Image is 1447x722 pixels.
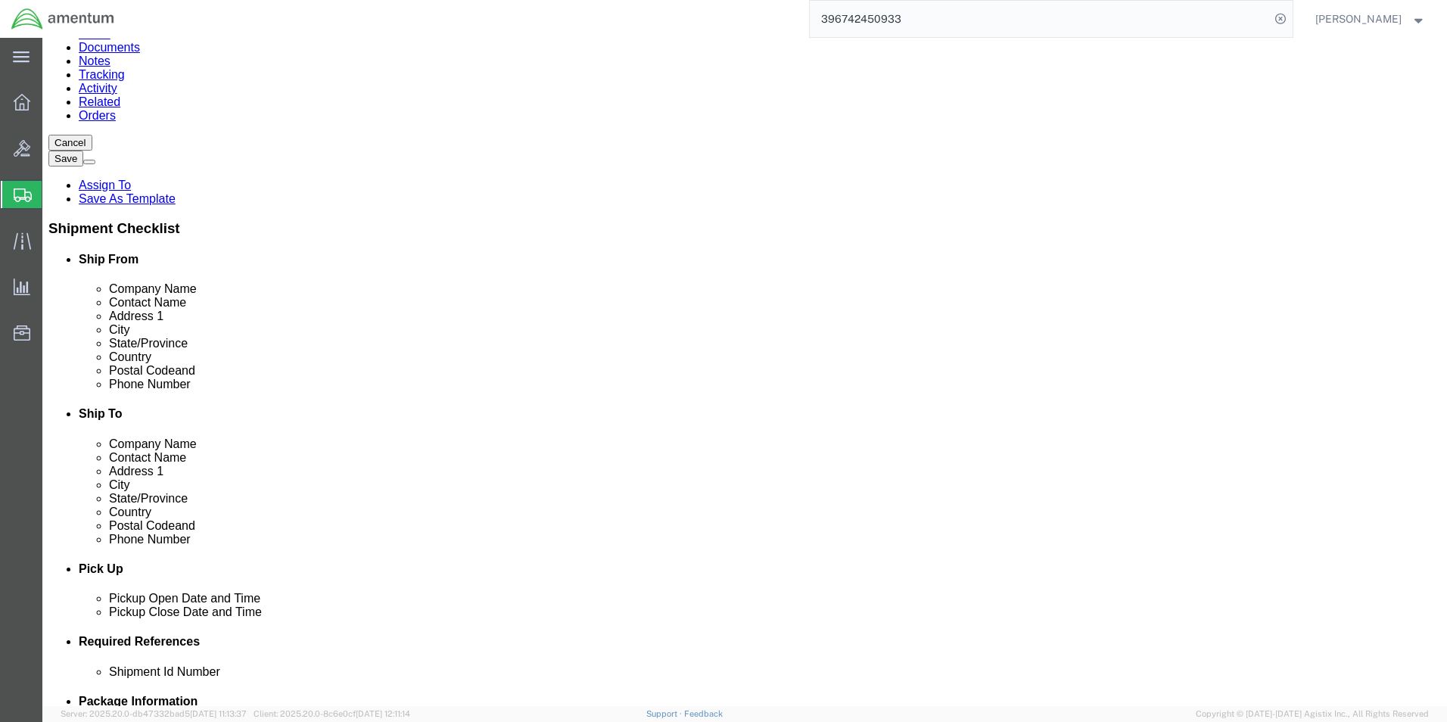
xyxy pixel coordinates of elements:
[254,709,410,718] span: Client: 2025.20.0-8c6e0cf
[1315,10,1427,28] button: [PERSON_NAME]
[42,38,1447,706] iframe: FS Legacy Container
[1315,11,1402,27] span: Joshua Cuentas
[646,709,684,718] a: Support
[684,709,723,718] a: Feedback
[356,709,410,718] span: [DATE] 12:11:14
[11,8,115,30] img: logo
[1196,708,1429,720] span: Copyright © [DATE]-[DATE] Agistix Inc., All Rights Reserved
[810,1,1270,37] input: Search for shipment number, reference number
[61,709,247,718] span: Server: 2025.20.0-db47332bad5
[190,709,247,718] span: [DATE] 11:13:37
